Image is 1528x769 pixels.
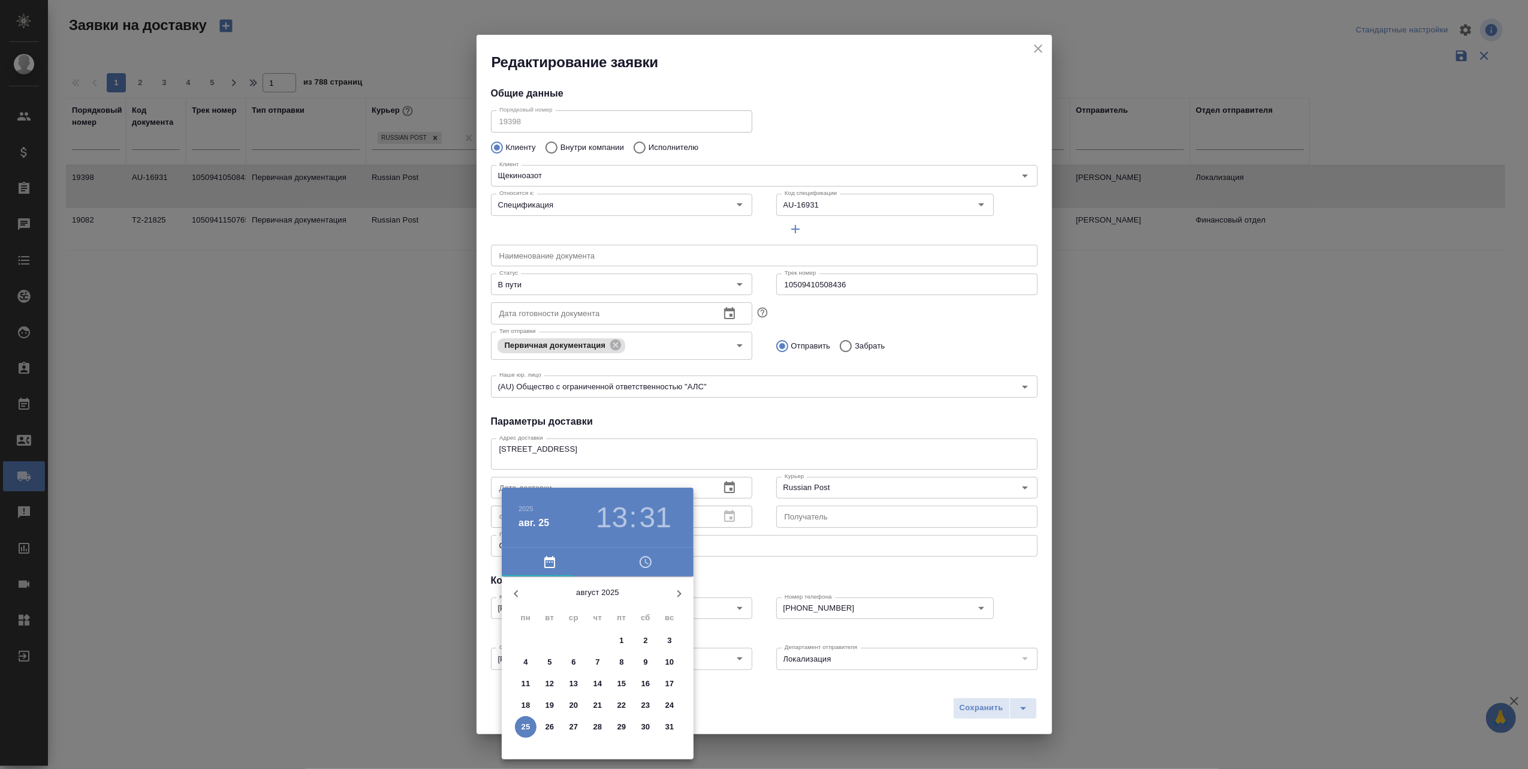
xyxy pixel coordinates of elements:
[563,716,584,738] button: 27
[522,721,531,733] p: 25
[596,501,628,534] button: 13
[595,656,599,668] p: 7
[522,699,531,711] p: 18
[539,716,560,738] button: 26
[665,699,674,711] p: 24
[587,651,608,673] button: 7
[531,587,665,599] p: август 2025
[522,678,531,690] p: 11
[635,651,656,673] button: 9
[569,678,578,690] p: 13
[571,656,575,668] p: 6
[617,699,626,711] p: 22
[611,630,632,651] button: 1
[515,695,537,716] button: 18
[635,716,656,738] button: 30
[519,516,549,530] button: авг. 25
[617,721,626,733] p: 29
[515,716,537,738] button: 25
[523,656,528,668] p: 4
[659,651,680,673] button: 10
[611,716,632,738] button: 29
[587,612,608,624] span: чт
[539,695,560,716] button: 19
[635,612,656,624] span: сб
[617,678,626,690] p: 15
[563,673,584,695] button: 13
[563,695,584,716] button: 20
[587,673,608,695] button: 14
[515,673,537,695] button: 11
[593,721,602,733] p: 28
[593,678,602,690] p: 14
[563,651,584,673] button: 6
[665,678,674,690] p: 17
[611,651,632,673] button: 8
[641,678,650,690] p: 16
[643,635,647,647] p: 2
[635,695,656,716] button: 23
[641,699,650,711] p: 23
[667,635,671,647] p: 3
[659,630,680,651] button: 3
[515,612,537,624] span: пн
[539,651,560,673] button: 5
[643,656,647,668] p: 9
[635,673,656,695] button: 16
[659,695,680,716] button: 24
[593,699,602,711] p: 21
[635,630,656,651] button: 2
[539,673,560,695] button: 12
[611,612,632,624] span: пт
[546,699,554,711] p: 19
[659,673,680,695] button: 17
[641,721,650,733] p: 30
[569,699,578,711] p: 20
[519,505,534,512] button: 2025
[665,721,674,733] p: 31
[611,673,632,695] button: 15
[546,678,554,690] p: 12
[640,501,671,534] button: 31
[629,501,637,534] h3: :
[515,651,537,673] button: 4
[665,656,674,668] p: 10
[587,695,608,716] button: 21
[587,716,608,738] button: 28
[659,716,680,738] button: 31
[659,612,680,624] span: вс
[619,635,623,647] p: 1
[569,721,578,733] p: 27
[547,656,551,668] p: 5
[619,656,623,668] p: 8
[563,612,584,624] span: ср
[546,721,554,733] p: 26
[539,612,560,624] span: вт
[611,695,632,716] button: 22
